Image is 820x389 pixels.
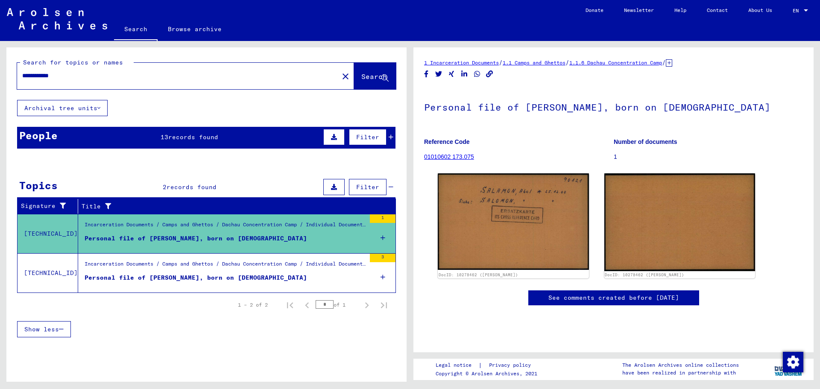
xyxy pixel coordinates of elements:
[436,370,541,377] p: Copyright © Arolsen Archives, 2021
[17,321,71,337] button: Show less
[565,58,569,66] span: /
[358,296,375,313] button: Next page
[473,69,482,79] button: Share on WhatsApp
[548,293,679,302] a: See comments created before [DATE]
[21,199,80,213] div: Signature
[434,69,443,79] button: Share on Twitter
[7,8,107,29] img: Arolsen_neg.svg
[569,59,662,66] a: 1.1.6 Dachau Concentration Camp
[424,153,474,160] a: 01010602 173.075
[349,179,387,195] button: Filter
[482,361,541,370] a: Privacy policy
[21,202,71,211] div: Signature
[356,183,379,191] span: Filter
[499,58,503,66] span: /
[158,19,232,39] a: Browse archive
[85,221,366,233] div: Incarceration Documents / Camps and Ghettos / Dachau Concentration Camp / Individual Documents [G...
[424,59,499,66] a: 1 Incarceration Documents
[605,272,684,277] a: DocID: 10278462 ([PERSON_NAME])
[375,296,392,313] button: Last page
[447,69,456,79] button: Share on Xing
[23,58,123,66] mat-label: Search for topics or names
[316,301,358,309] div: of 1
[85,273,307,282] div: Personal file of [PERSON_NAME], born on [DEMOGRAPHIC_DATA]
[424,138,470,145] b: Reference Code
[460,69,469,79] button: Share on LinkedIn
[622,361,739,369] p: The Arolsen Archives online collections
[337,67,354,85] button: Clear
[361,72,387,81] span: Search
[793,8,802,14] span: EN
[604,173,756,271] img: 002.jpg
[783,352,803,372] img: Change consent
[614,138,677,145] b: Number of documents
[85,234,307,243] div: Personal file of [PERSON_NAME], born on [DEMOGRAPHIC_DATA]
[436,361,541,370] div: |
[356,133,379,141] span: Filter
[238,301,268,309] div: 1 – 2 of 2
[436,361,478,370] a: Legal notice
[85,260,366,272] div: Incarceration Documents / Camps and Ghettos / Dachau Concentration Camp / Individual Documents [G...
[24,325,59,333] span: Show less
[114,19,158,41] a: Search
[340,71,351,82] mat-icon: close
[773,358,805,380] img: yv_logo.png
[503,59,565,66] a: 1.1 Camps and Ghettos
[168,133,218,141] span: records found
[349,129,387,145] button: Filter
[485,69,494,79] button: Copy link
[82,202,379,211] div: Title
[161,133,168,141] span: 13
[614,152,803,161] p: 1
[82,199,387,213] div: Title
[439,272,518,277] a: DocID: 10278462 ([PERSON_NAME])
[622,369,739,377] p: have been realized in partnership with
[424,88,803,125] h1: Personal file of [PERSON_NAME], born on [DEMOGRAPHIC_DATA]
[422,69,431,79] button: Share on Facebook
[354,63,396,89] button: Search
[662,58,666,66] span: /
[19,128,58,143] div: People
[281,296,299,313] button: First page
[438,173,589,270] img: 001.jpg
[17,100,108,116] button: Archival tree units
[299,296,316,313] button: Previous page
